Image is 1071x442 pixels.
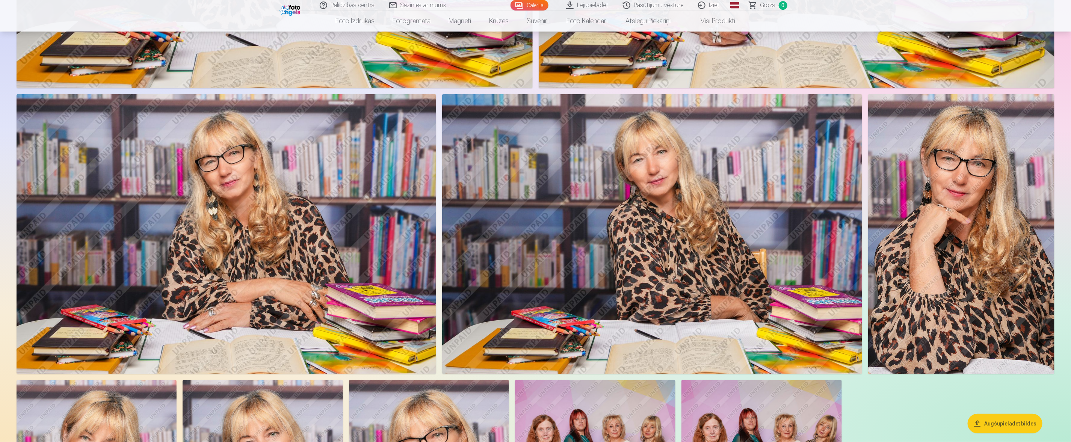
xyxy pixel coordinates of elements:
[279,3,302,16] img: /fa1
[518,11,558,32] a: Suvenīri
[760,1,776,10] span: Grozs
[480,11,518,32] a: Krūzes
[617,11,680,32] a: Atslēgu piekariņi
[680,11,745,32] a: Visi produkti
[968,413,1042,433] button: Augšupielādēt bildes
[327,11,384,32] a: Foto izdrukas
[440,11,480,32] a: Magnēti
[779,1,787,10] span: 0
[558,11,617,32] a: Foto kalendāri
[384,11,440,32] a: Fotogrāmata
